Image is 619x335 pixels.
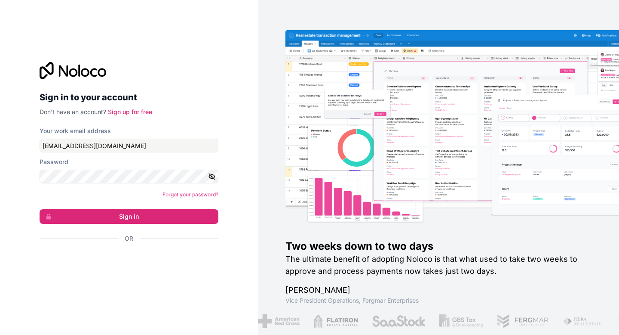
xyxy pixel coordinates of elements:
[497,314,549,328] img: /assets/fergmar-CudnrXN5.png
[285,239,591,253] h1: Two weeks down to two days
[439,314,483,328] img: /assets/gbstax-C-GtDUiK.png
[162,191,218,198] a: Forgot your password?
[35,252,216,271] iframe: Sign in with Google Button
[285,296,591,305] h1: Vice President Operations , Fergmar Enterprises
[108,108,152,115] a: Sign up for free
[40,170,218,183] input: Password
[40,139,218,152] input: Email address
[313,314,358,328] img: /assets/flatiron-C8eUkumj.png
[40,108,106,115] span: Don't have an account?
[563,314,603,328] img: /assets/fiera-fwj2N5v4.png
[372,314,426,328] img: /assets/saastock-C6Zbiodz.png
[40,158,68,166] label: Password
[285,284,591,296] h1: [PERSON_NAME]
[285,253,591,277] h2: The ultimate benefit of adopting Noloco is that what used to take two weeks to approve and proces...
[40,209,218,224] button: Sign in
[40,127,111,135] label: Your work email address
[40,90,218,105] h2: Sign in to your account
[258,314,300,328] img: /assets/american-red-cross-BAupjrZR.png
[125,234,133,243] span: Or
